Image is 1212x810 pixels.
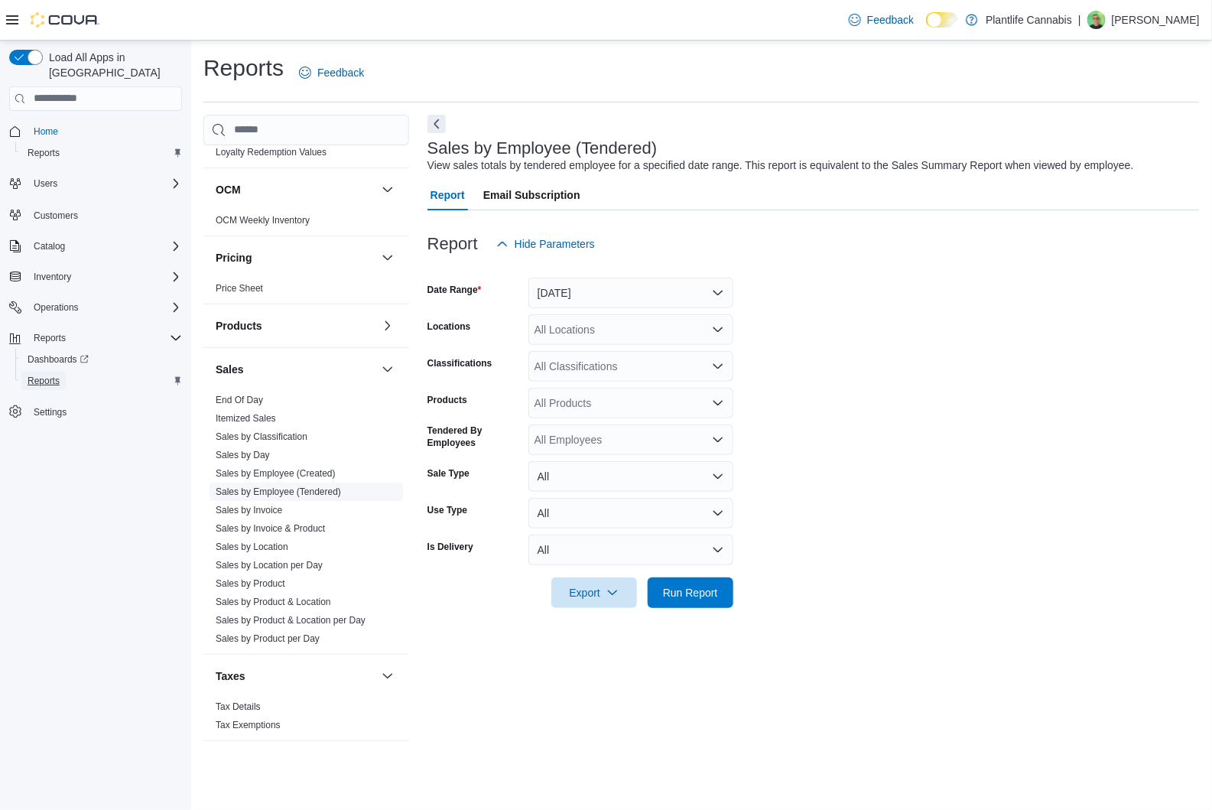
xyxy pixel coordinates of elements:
button: All [528,498,733,529]
h3: OCM [216,182,241,197]
span: Export [561,577,628,608]
span: Feedback [867,12,914,28]
nav: Complex example [9,114,182,463]
button: Reports [28,329,72,347]
label: Sale Type [427,467,470,480]
button: Open list of options [712,360,724,372]
span: OCM Weekly Inventory [216,214,310,226]
div: Taxes [203,698,409,740]
a: Sales by Classification [216,431,307,442]
span: Catalog [28,237,182,255]
a: Sales by Invoice [216,505,282,516]
a: Itemized Sales [216,413,276,424]
span: Run Report [663,585,718,600]
a: Sales by Location per Day [216,560,323,571]
a: Reports [21,372,66,390]
span: Email Subscription [483,180,580,210]
p: Plantlife Cannabis [986,11,1072,29]
div: Pricing [203,279,409,304]
a: Sales by Product per Day [216,633,320,644]
a: Reports [21,144,66,162]
span: Reports [21,144,182,162]
button: Operations [3,297,188,318]
button: Pricing [216,250,375,265]
button: Pricing [379,249,397,267]
span: Sales by Classification [216,431,307,443]
span: Reports [34,332,66,344]
button: Sales [216,362,375,377]
button: Catalog [3,236,188,257]
span: Dashboards [21,350,182,369]
span: Settings [34,406,67,418]
span: Loyalty Redemption Values [216,146,327,158]
span: Sales by Employee (Tendered) [216,486,341,498]
span: Hide Parameters [515,236,595,252]
h3: Report [427,235,478,253]
span: Load All Apps in [GEOGRAPHIC_DATA] [43,50,182,80]
button: Settings [3,401,188,423]
span: Tax Details [216,701,261,713]
span: Customers [28,205,182,224]
h3: Sales [216,362,244,377]
span: Reports [28,329,182,347]
span: Home [34,125,58,138]
span: Catalog [34,240,65,252]
a: Dashboards [15,349,188,370]
a: Sales by Product [216,578,285,589]
button: Run Report [648,577,733,608]
a: Dashboards [21,350,95,369]
span: Customers [34,210,78,222]
span: Price Sheet [216,282,263,294]
span: Itemized Sales [216,412,276,425]
button: Home [3,120,188,142]
span: Sales by Employee (Created) [216,467,336,480]
label: Classifications [427,357,492,369]
button: All [528,461,733,492]
button: Export [551,577,637,608]
span: Reports [28,147,60,159]
button: Operations [28,298,85,317]
h3: Sales by Employee (Tendered) [427,139,658,158]
a: Home [28,122,64,141]
button: Catalog [28,237,71,255]
label: Tendered By Employees [427,425,522,449]
a: Sales by Location [216,542,288,552]
button: Reports [15,370,188,392]
button: Sales [379,360,397,379]
span: Dashboards [28,353,89,366]
button: [DATE] [528,278,733,308]
a: Tax Exemptions [216,720,281,730]
button: OCM [216,182,375,197]
button: Reports [15,142,188,164]
span: Home [28,122,182,141]
span: Reports [21,372,182,390]
span: Users [34,177,57,190]
button: Open list of options [712,434,724,446]
span: Sales by Day [216,449,270,461]
button: All [528,535,733,565]
span: Sales by Invoice [216,504,282,516]
p: [PERSON_NAME] [1112,11,1200,29]
a: Feedback [293,57,370,88]
p: | [1078,11,1081,29]
a: Sales by Employee (Tendered) [216,486,341,497]
button: Open list of options [712,324,724,336]
span: Sales by Invoice & Product [216,522,325,535]
button: Products [379,317,397,335]
span: Settings [28,402,182,421]
a: OCM Weekly Inventory [216,215,310,226]
label: Is Delivery [427,541,473,553]
a: Settings [28,403,73,421]
span: Inventory [34,271,71,283]
label: Products [427,394,467,406]
div: OCM [203,211,409,236]
button: Users [28,174,63,193]
span: End Of Day [216,394,263,406]
a: Feedback [843,5,920,35]
a: Tax Details [216,701,261,712]
img: Cova [31,12,99,28]
button: Customers [3,203,188,226]
h3: Products [216,318,262,333]
span: Operations [34,301,79,314]
button: Users [3,173,188,194]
